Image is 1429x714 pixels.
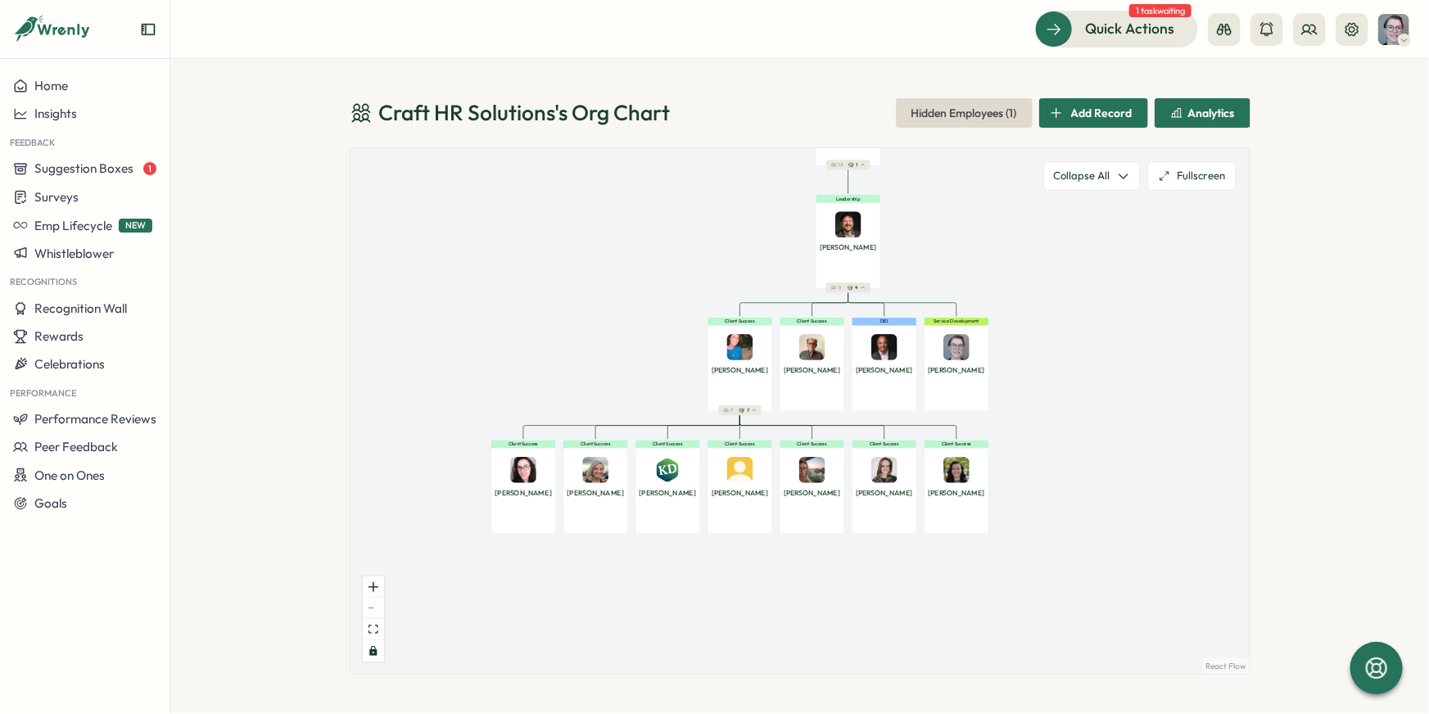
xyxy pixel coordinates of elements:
div: Client Success [708,318,771,326]
div: Client Success [852,441,916,449]
span: Home [34,78,68,93]
img: Heather Rowe [726,334,753,360]
span: Peer Feedback [34,439,118,454]
button: fit view [363,619,384,640]
div: DEI [852,318,916,326]
span: Recognition Wall [34,301,127,316]
div: Leadership [816,195,880,203]
p: [PERSON_NAME] [639,487,696,499]
p: [PERSON_NAME] [856,364,913,376]
button: Analytics [1155,98,1250,128]
div: Client SuccessJulie Vermeulen[PERSON_NAME] [563,440,627,534]
span: 7 [730,407,733,413]
img: Enin Rudel [871,334,898,360]
p: [PERSON_NAME] [711,364,768,376]
span: Quick Actions [1085,18,1174,39]
a: React Flow attribution [1206,661,1247,671]
div: Client SuccessMichael Kriner[PERSON_NAME] [780,317,844,411]
button: Hidden Employees (1) [896,98,1033,128]
p: [PERSON_NAME] [783,364,840,376]
span: 7 [746,407,748,413]
span: Suggestion Boxes [34,160,133,176]
div: Service Development [924,318,988,326]
button: toggle interactivity [363,640,384,662]
button: 77 [718,405,761,415]
span: Whistleblower [34,246,114,261]
div: Client Success [563,441,627,449]
span: Emp Lifecycle [34,218,112,233]
span: 12 [838,162,842,169]
span: Performance Reviews [34,411,156,427]
span: 1 task waiting [1129,4,1192,17]
button: 114 [825,282,870,292]
button: zoom in [363,576,384,598]
div: Client SuccessHeather Rowe[PERSON_NAME]77 [707,317,771,411]
div: Client Success [780,318,843,326]
div: 121 [816,72,880,166]
div: Client SuccessSylvia Porach[PERSON_NAME] [924,440,988,534]
button: Collapse All [1043,161,1141,191]
img: Desiree Watterson [510,457,536,483]
span: Analytics [1188,107,1235,119]
span: Hidden Employees ( 1 ) [911,99,1017,127]
div: Client Success [635,441,699,449]
button: Add Record [1039,98,1148,128]
span: 11 [838,285,841,291]
div: React Flow controls [363,576,384,662]
span: Surveys [34,189,79,205]
img: Julie Vermeulen [582,457,608,483]
div: LeadershipDrew Pollick[PERSON_NAME]114 [816,195,880,289]
img: Drew Pollick [834,211,861,237]
img: Peg Rowe [726,457,753,483]
p: [PERSON_NAME] [928,487,985,499]
img: Jenny Munson [1378,14,1409,45]
p: [PERSON_NAME] [928,364,985,376]
span: Rewards [34,328,84,344]
div: Client SuccessSara Shaff[PERSON_NAME] [852,440,916,534]
button: Expand sidebar [140,21,156,38]
span: Add Record [1071,99,1133,127]
span: Goals [34,495,67,511]
button: Fullscreen [1147,161,1237,191]
div: Service DevelopmentJenny Munson[PERSON_NAME] [924,317,988,411]
div: Client SuccessKim Dierking[PERSON_NAME] [635,440,699,534]
span: 1 [143,162,156,175]
div: Client SuccessPeg Rowe[PERSON_NAME] [707,440,771,534]
p: [PERSON_NAME] [820,242,877,253]
span: 4 [855,285,858,291]
span: 1 [856,162,857,169]
p: [PERSON_NAME] [783,487,840,499]
img: Rachel Erpenbach [798,457,825,483]
p: [PERSON_NAME] [495,487,552,499]
span: One on Ones [34,468,105,483]
img: Kim Dierking [654,457,681,483]
p: [PERSON_NAME] [856,487,913,499]
button: Quick Actions [1035,11,1198,47]
div: Client Success [491,441,554,449]
button: zoom out [363,598,384,619]
img: Sara Shaff [871,457,898,483]
div: Client Success [924,441,988,449]
img: Michael Kriner [798,334,825,360]
span: NEW [119,219,152,233]
p: [PERSON_NAME] [711,487,768,499]
div: Client Success [708,441,771,449]
span: Craft HR Solutions 's Org Chart [379,98,671,127]
span: Insights [34,106,77,121]
span: Celebrations [34,356,105,372]
div: DEIEnin Rudel[PERSON_NAME] [852,317,916,411]
p: [PERSON_NAME] [567,487,624,499]
img: Sylvia Porach [943,457,970,483]
img: Jenny Munson [943,334,970,360]
div: Client SuccessRachel Erpenbach[PERSON_NAME] [780,440,844,534]
button: 121 [826,160,870,169]
div: Client Success [780,441,843,449]
div: Client SuccessDesiree Watterson[PERSON_NAME] [491,440,555,534]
